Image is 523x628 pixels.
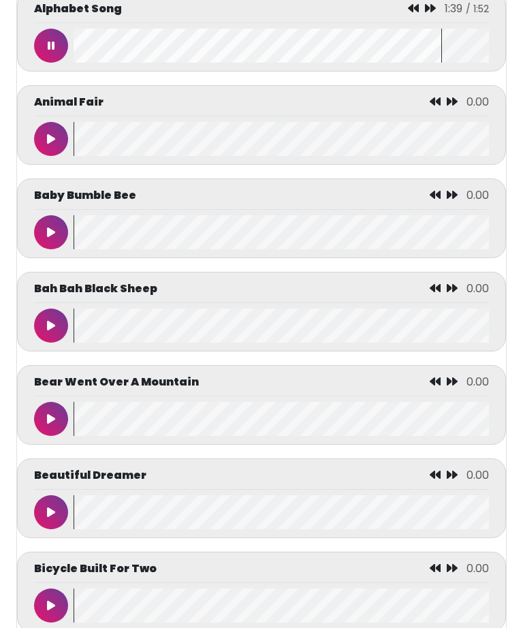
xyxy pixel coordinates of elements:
[466,561,489,576] span: 0.00
[34,1,122,17] p: Alphabet Song
[34,94,104,110] p: Animal Fair
[466,374,489,390] span: 0.00
[34,467,146,484] p: Beautiful Dreamer
[445,1,462,16] span: 1:39
[466,467,489,483] span: 0.00
[34,374,199,390] p: Bear Went Over A Mountain
[466,187,489,203] span: 0.00
[34,187,136,204] p: Baby Bumble Bee
[466,281,489,296] span: 0.00
[466,94,489,110] span: 0.00
[466,2,489,16] span: / 1:52
[34,561,157,577] p: Bicycle Built For Two
[34,281,157,297] p: Bah Bah Black Sheep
